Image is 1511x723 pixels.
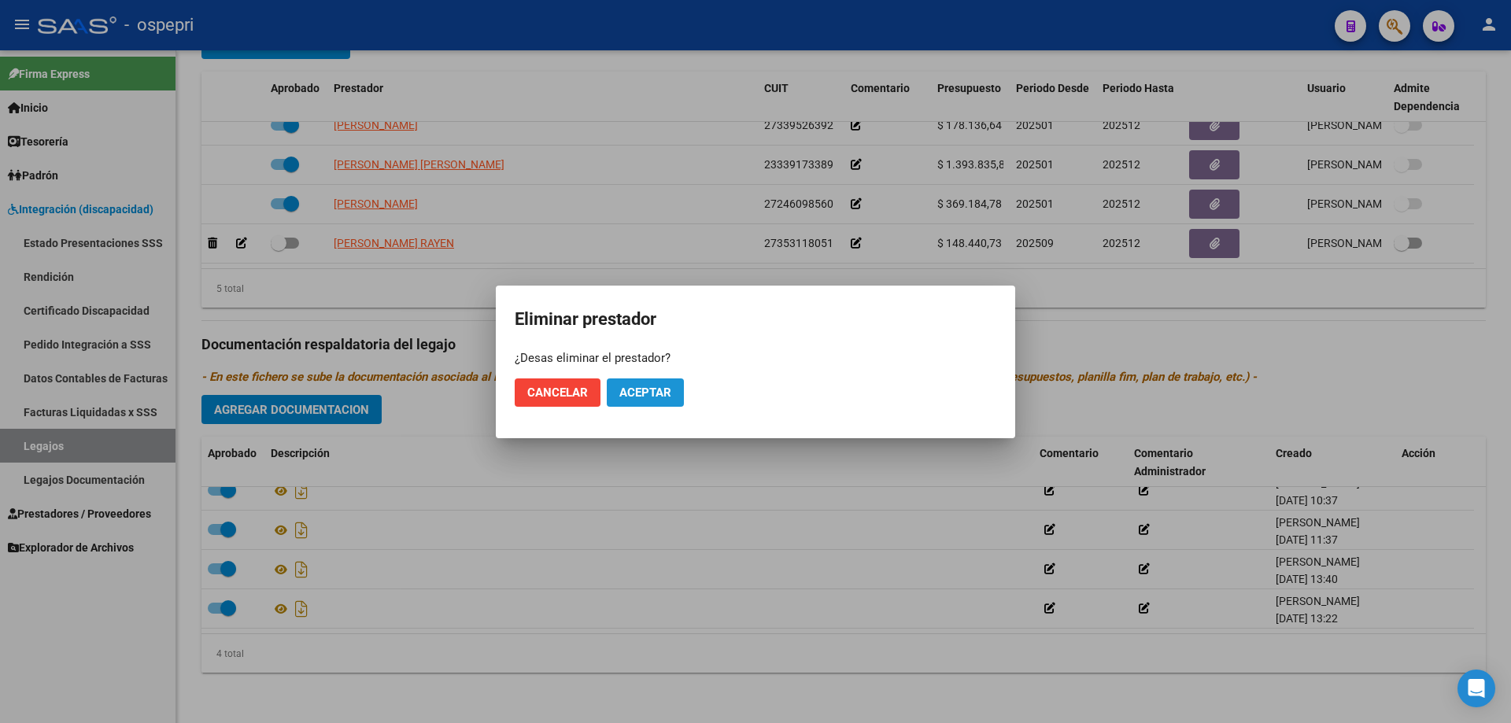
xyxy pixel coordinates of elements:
h2: Eliminar prestador [515,304,996,334]
button: Cancelar [515,378,600,407]
span: Cancelar [527,385,588,400]
span: Aceptar [619,385,671,400]
button: Aceptar [607,378,684,407]
div: ¿Desas eliminar el prestador? [515,350,996,366]
div: Open Intercom Messenger [1457,670,1495,707]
